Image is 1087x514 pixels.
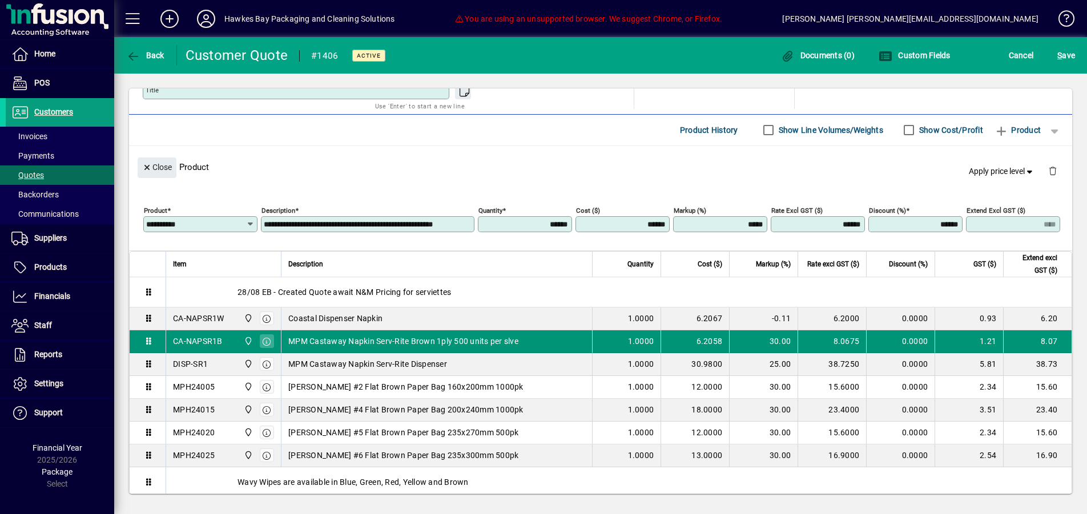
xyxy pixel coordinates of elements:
[173,335,223,347] div: CA-NAPSR1B
[805,450,859,461] div: 16.9000
[288,450,518,461] span: [PERSON_NAME] #6 Flat Brown Paper Bag 235x300mm 500pk
[6,282,114,311] a: Financials
[661,307,729,330] td: 6.2067
[34,379,63,388] span: Settings
[6,341,114,369] a: Reports
[173,381,215,392] div: MPH24005
[866,422,935,444] td: 0.0000
[129,146,1072,188] div: Product
[661,422,729,444] td: 12.0000
[34,107,73,116] span: Customers
[973,258,996,270] span: GST ($)
[241,312,254,325] span: Central
[6,253,114,282] a: Products
[166,277,1072,307] div: 28/08 EB - Created Quote await N&M Pricing for serviettes
[805,335,859,347] div: 8.0675
[1054,45,1078,66] button: Save
[241,335,254,347] span: Central
[628,404,654,415] span: 1.0000
[6,185,114,204] a: Backorders
[1009,46,1034,64] span: Cancel
[889,258,928,270] span: Discount (%)
[661,353,729,376] td: 30.9800
[1003,399,1072,422] td: 23.40
[135,161,179,172] app-page-header-button: Close
[782,10,1038,28] div: [PERSON_NAME] [PERSON_NAME][EMAIL_ADDRESS][DOMAIN_NAME]
[729,353,798,376] td: 25.00
[1010,252,1057,277] span: Extend excl GST ($)
[964,161,1040,181] button: Apply price level
[776,124,883,136] label: Show Line Volumes/Weights
[1003,444,1072,467] td: 16.90
[628,358,654,370] span: 1.0000
[151,9,188,29] button: Add
[6,127,114,146] a: Invoices
[866,330,935,353] td: 0.0000
[807,258,859,270] span: Rate excl GST ($)
[805,427,859,438] div: 15.6000
[142,158,172,177] span: Close
[6,146,114,165] a: Payments
[6,399,114,427] a: Support
[729,330,798,353] td: 30.00
[935,376,1003,399] td: 2.34
[805,381,859,392] div: 15.6000
[261,206,295,214] mat-label: Description
[288,335,518,347] span: MPM Castaway Napkin Serv-Rite Brown 1ply 500 units per slve
[729,444,798,467] td: 30.00
[1003,330,1072,353] td: 8.07
[675,120,743,140] button: Product History
[126,51,164,60] span: Back
[1003,422,1072,444] td: 15.60
[1039,157,1066,185] button: Delete
[6,204,114,224] a: Communications
[627,258,654,270] span: Quantity
[11,132,47,141] span: Invoices
[628,427,654,438] span: 1.0000
[173,427,215,438] div: MPH24020
[11,190,59,199] span: Backorders
[967,206,1025,214] mat-label: Extend excl GST ($)
[288,358,447,370] span: MPM Castaway Napkin Serv-Rite Dispenser
[778,45,857,66] button: Documents (0)
[34,408,63,417] span: Support
[166,467,1072,497] div: Wavy Wipes are available in Blue, Green, Red, Yellow and Brown
[478,206,502,214] mat-label: Quantity
[935,330,1003,353] td: 1.21
[879,51,951,60] span: Custom Fields
[1006,45,1037,66] button: Cancel
[6,165,114,185] a: Quotes
[114,45,177,66] app-page-header-button: Back
[311,47,338,65] div: #1406
[935,422,1003,444] td: 2.34
[6,40,114,68] a: Home
[138,157,176,178] button: Close
[576,206,600,214] mat-label: Cost ($)
[661,330,729,353] td: 6.2058
[455,14,722,23] span: You are using an unsupported browser. We suggest Chrome, or Firefox.
[288,258,323,270] span: Description
[805,313,859,324] div: 6.2000
[186,46,288,64] div: Customer Quote
[866,353,935,376] td: 0.0000
[34,78,50,87] span: POS
[729,307,798,330] td: -0.11
[729,376,798,399] td: 30.00
[1003,376,1072,399] td: 15.60
[866,376,935,399] td: 0.0000
[989,120,1046,140] button: Product
[729,422,798,444] td: 30.00
[42,467,73,476] span: Package
[173,258,187,270] span: Item
[661,376,729,399] td: 12.0000
[288,404,524,415] span: [PERSON_NAME] #4 Flat Brown Paper Bag 200x240mm 1000pk
[144,206,167,214] mat-label: Product
[288,313,383,324] span: Coastal Dispenser Napkin
[173,358,208,370] div: DISP-SR1
[628,335,654,347] span: 1.0000
[34,262,67,272] span: Products
[34,292,70,301] span: Financials
[34,233,67,242] span: Suppliers
[123,45,167,66] button: Back
[1039,165,1066,176] app-page-header-button: Delete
